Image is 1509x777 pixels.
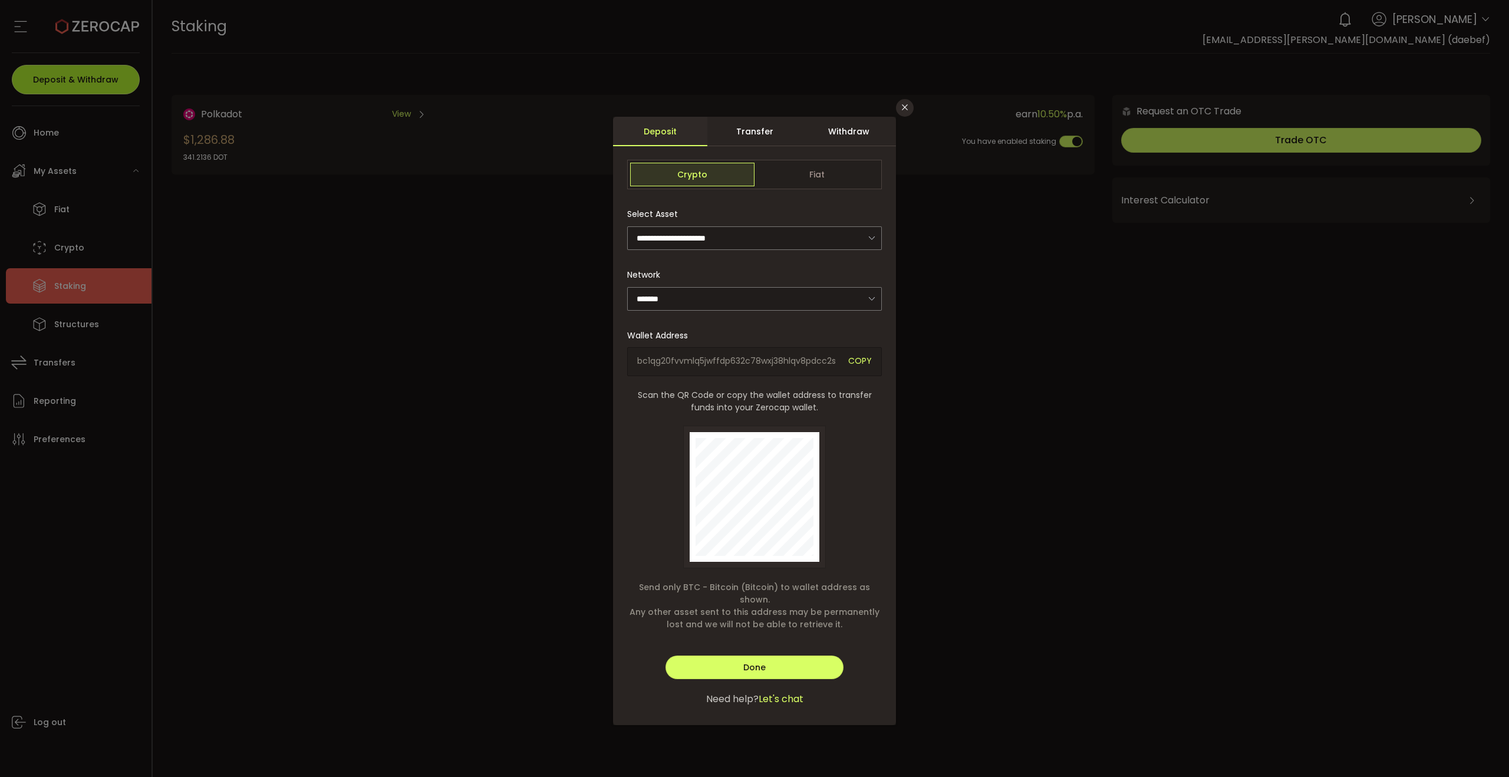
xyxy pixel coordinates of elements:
[627,208,685,220] label: Select Asset
[665,656,844,679] button: Done
[754,163,879,186] span: Fiat
[637,355,839,368] span: bc1qg20fvvmlq5jwffdp632c78wxj38hlqv8pdcc2s
[613,117,896,725] div: dialog
[627,606,882,631] span: Any other asset sent to this address may be permanently lost and we will not be able to retrieve it.
[706,692,759,706] span: Need help?
[1245,303,1509,777] iframe: To enrich screen reader interactions, please activate Accessibility in Grammarly extension settings
[743,661,766,673] span: Done
[627,389,882,414] span: Scan the QR Code or copy the wallet address to transfer funds into your Zerocap wallet.
[613,117,707,146] div: Deposit
[802,117,896,146] div: Withdraw
[630,163,754,186] span: Crypto
[848,355,872,368] span: COPY
[759,692,803,706] span: Let's chat
[627,581,882,606] span: Send only BTC - Bitcoin (Bitcoin) to wallet address as shown.
[707,117,802,146] div: Transfer
[627,269,667,281] label: Network
[1245,303,1509,777] div: Chat Widget
[627,330,695,341] label: Wallet Address
[896,99,914,117] button: Close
